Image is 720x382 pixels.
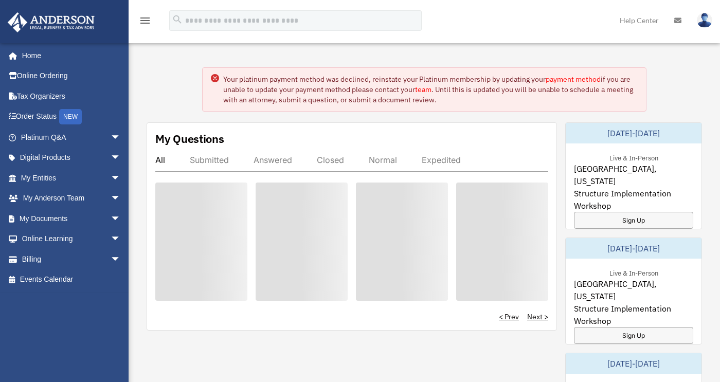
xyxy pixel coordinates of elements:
[7,269,136,290] a: Events Calendar
[111,188,131,209] span: arrow_drop_down
[422,155,461,165] div: Expedited
[172,14,183,25] i: search
[574,327,693,344] a: Sign Up
[111,148,131,169] span: arrow_drop_down
[574,162,693,187] span: [GEOGRAPHIC_DATA], [US_STATE]
[7,229,136,249] a: Online Learningarrow_drop_down
[7,106,136,128] a: Order StatusNEW
[7,208,136,229] a: My Documentsarrow_drop_down
[7,86,136,106] a: Tax Organizers
[111,249,131,270] span: arrow_drop_down
[7,188,136,209] a: My Anderson Teamarrow_drop_down
[566,238,701,259] div: [DATE]-[DATE]
[139,18,151,27] a: menu
[546,75,601,84] a: payment method
[7,148,136,168] a: Digital Productsarrow_drop_down
[223,74,638,105] div: Your platinum payment method was declined, reinstate your Platinum membership by updating your if...
[111,229,131,250] span: arrow_drop_down
[574,302,693,327] span: Structure Implementation Workshop
[111,127,131,148] span: arrow_drop_down
[601,267,667,278] div: Live & In-Person
[574,278,693,302] span: [GEOGRAPHIC_DATA], [US_STATE]
[369,155,397,165] div: Normal
[111,208,131,229] span: arrow_drop_down
[5,12,98,32] img: Anderson Advisors Platinum Portal
[7,168,136,188] a: My Entitiesarrow_drop_down
[190,155,229,165] div: Submitted
[317,155,344,165] div: Closed
[139,14,151,27] i: menu
[527,312,548,322] a: Next >
[254,155,292,165] div: Answered
[566,123,701,143] div: [DATE]-[DATE]
[574,212,693,229] a: Sign Up
[415,85,431,94] a: team
[574,187,693,212] span: Structure Implementation Workshop
[601,152,667,162] div: Live & In-Person
[7,249,136,269] a: Billingarrow_drop_down
[7,45,131,66] a: Home
[7,66,136,86] a: Online Ordering
[155,131,224,147] div: My Questions
[499,312,519,322] a: < Prev
[697,13,712,28] img: User Pic
[59,109,82,124] div: NEW
[155,155,165,165] div: All
[7,127,136,148] a: Platinum Q&Aarrow_drop_down
[111,168,131,189] span: arrow_drop_down
[566,353,701,374] div: [DATE]-[DATE]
